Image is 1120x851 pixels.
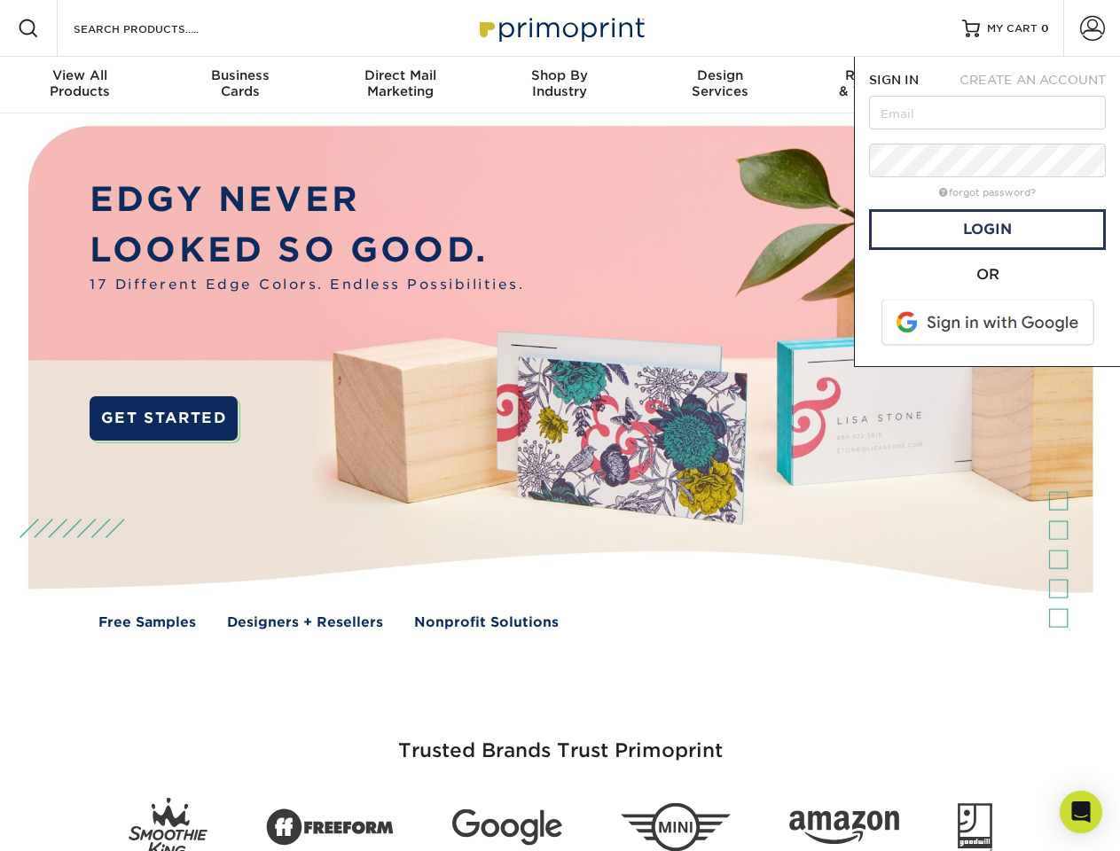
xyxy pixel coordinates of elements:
a: Direct MailMarketing [320,57,480,113]
input: SEARCH PRODUCTS..... [72,18,245,39]
a: DesignServices [640,57,800,113]
img: Goodwill [958,803,992,851]
div: Cards [160,67,319,99]
span: SIGN IN [869,73,919,87]
a: Login [869,209,1106,250]
a: forgot password? [939,187,1036,199]
p: LOOKED SO GOOD. [90,225,524,276]
a: Free Samples [98,613,196,633]
a: Resources& Templates [800,57,959,113]
a: BusinessCards [160,57,319,113]
span: 0 [1041,22,1049,35]
div: Marketing [320,67,480,99]
h3: Trusted Brands Trust Primoprint [42,697,1079,784]
a: Shop ByIndustry [480,57,639,113]
div: Industry [480,67,639,99]
a: Nonprofit Solutions [414,613,559,633]
span: Design [640,67,800,83]
span: Shop By [480,67,639,83]
div: Open Intercom Messenger [1060,791,1102,833]
span: Resources [800,67,959,83]
a: GET STARTED [90,396,238,441]
div: OR [869,264,1106,285]
span: 17 Different Edge Colors. Endless Possibilities. [90,275,524,295]
div: & Templates [800,67,959,99]
a: Designers + Resellers [227,613,383,633]
input: Email [869,96,1106,129]
div: Services [640,67,800,99]
p: EDGY NEVER [90,175,524,225]
img: Primoprint [472,9,649,47]
img: Google [452,809,562,846]
span: MY CART [987,21,1038,36]
img: Amazon [789,811,899,845]
span: CREATE AN ACCOUNT [959,73,1106,87]
span: Direct Mail [320,67,480,83]
span: Business [160,67,319,83]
